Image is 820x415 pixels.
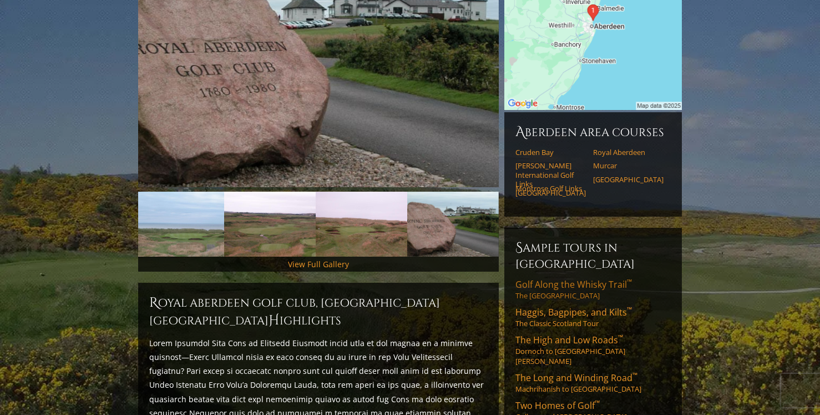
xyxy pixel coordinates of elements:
[515,334,671,366] a: The High and Low Roads™Dornoch to [GEOGRAPHIC_DATA][PERSON_NAME]
[515,278,671,301] a: Golf Along the Whisky Trail™The [GEOGRAPHIC_DATA]
[515,184,586,193] a: Montrose Golf Links
[515,306,632,318] span: Haggis, Bagpipes, and Kilts
[515,239,671,272] h6: Sample Tours in [GEOGRAPHIC_DATA]
[515,372,637,384] span: The Long and Winding Road
[632,371,637,380] sup: ™
[515,306,671,328] a: Haggis, Bagpipes, and Kilts™The Classic Scotland Tour
[515,123,671,141] h6: Aberdeen Area Courses
[149,294,488,329] h2: Royal Aberdeen Golf Club, [GEOGRAPHIC_DATA] [GEOGRAPHIC_DATA] ighlights
[593,161,664,170] a: Murcar
[515,148,586,157] a: Cruden Bay
[515,399,600,412] span: Two Homes of Golf
[627,305,632,314] sup: ™
[593,148,664,157] a: Royal Aberdeen
[618,333,623,342] sup: ™
[515,334,623,346] span: The High and Low Roads
[595,398,600,408] sup: ™
[515,372,671,394] a: The Long and Winding Road™Machrihanish to [GEOGRAPHIC_DATA]
[269,312,280,329] span: H
[515,278,632,291] span: Golf Along the Whisky Trail
[627,277,632,287] sup: ™
[288,259,349,269] a: View Full Gallery
[593,175,664,184] a: [GEOGRAPHIC_DATA]
[515,161,586,197] a: [PERSON_NAME] International Golf Links [GEOGRAPHIC_DATA]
